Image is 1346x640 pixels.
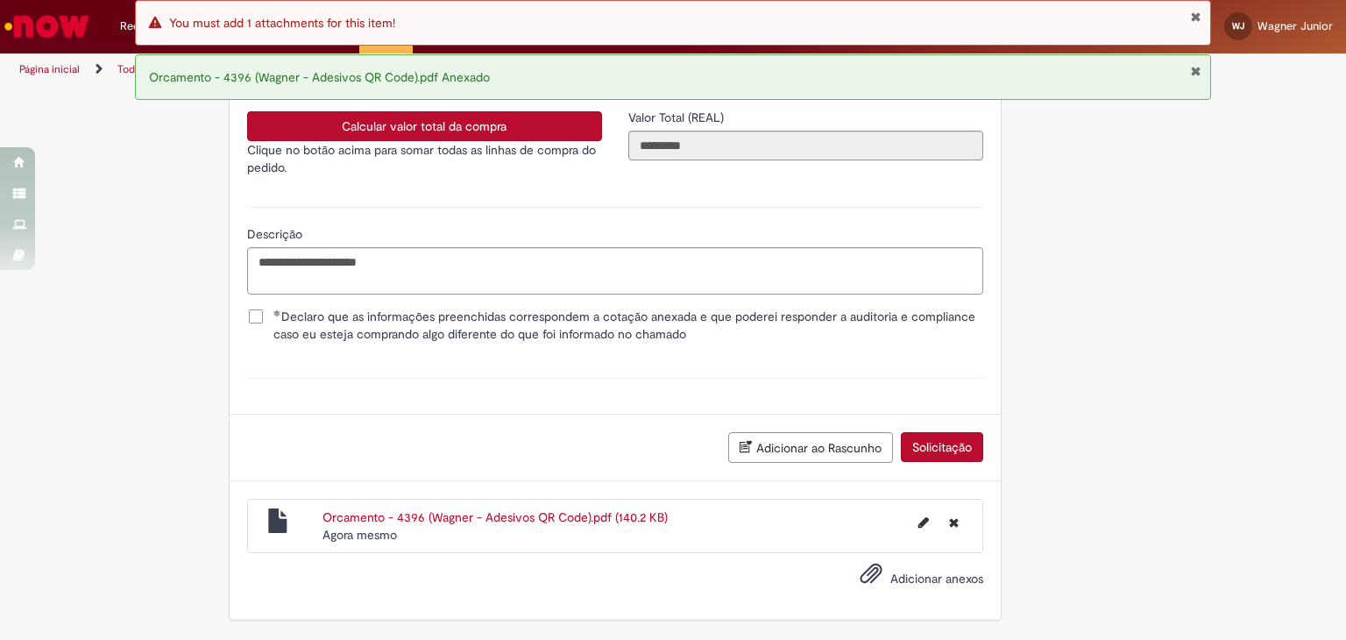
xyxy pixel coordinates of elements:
button: Fechar Notificação [1190,64,1201,78]
button: Editar nome de arquivo Orcamento - 4396 (Wagner - Adesivos QR Code).pdf [908,508,939,537]
button: Solicitação [901,432,983,462]
span: Obrigatório Preenchido [273,309,281,316]
span: Descrição [247,226,306,242]
button: Excluir Orcamento - 4396 (Wagner - Adesivos QR Code).pdf [939,508,969,537]
button: Adicionar anexos [855,558,887,598]
span: Adicionar anexos [890,571,983,587]
a: Todos os Catálogos [117,62,210,76]
button: Calcular valor total da compra [247,111,602,141]
button: Fechar Notificação [1190,10,1201,24]
a: Página inicial [19,62,80,76]
span: Somente leitura - Valor Total (REAL) [628,110,727,125]
span: You must add 1 attachments for this item! [169,15,395,31]
span: WJ [1232,20,1244,32]
span: Declaro que as informações preenchidas correspondem a cotação anexada e que poderei responder a a... [273,308,983,343]
span: Wagner Junior [1257,18,1333,33]
textarea: Descrição [247,247,983,295]
p: Clique no botão acima para somar todas as linhas de compra do pedido. [247,141,602,176]
ul: Trilhas de página [13,53,884,86]
span: Requisições [120,18,181,35]
button: Adicionar ao Rascunho [728,432,893,463]
span: Orcamento - 4396 (Wagner - Adesivos QR Code).pdf Anexado [149,69,490,85]
span: Agora mesmo [322,527,397,543]
label: Somente leitura - Valor Total (REAL) [628,109,727,126]
img: ServiceNow [2,9,92,44]
time: 29/08/2025 16:19:26 [322,527,397,543]
a: Orcamento - 4396 (Wagner - Adesivos QR Code).pdf (140.2 KB) [322,509,668,525]
input: Valor Total (REAL) [628,131,983,160]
